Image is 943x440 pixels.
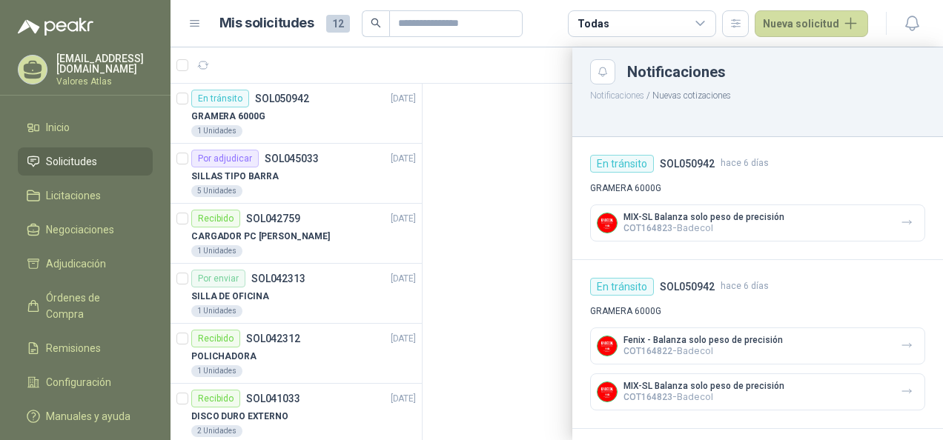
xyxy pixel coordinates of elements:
span: COT164822 [623,346,672,356]
span: hace 6 días [721,279,769,293]
a: Remisiones [18,334,153,362]
h1: Mis solicitudes [219,13,314,34]
a: Órdenes de Compra [18,284,153,328]
img: Logo peakr [18,18,93,36]
span: 12 [326,15,350,33]
p: MIX-SL Balanza solo peso de precisión [623,212,784,222]
span: hace 6 días [721,156,769,170]
p: GRAMERA 6000G [590,181,925,196]
p: / Nuevas cotizaciones [572,84,943,103]
a: Manuales y ayuda [18,402,153,430]
button: Close [590,59,615,84]
a: Negociaciones [18,216,153,244]
p: - Badecol [623,222,784,233]
h4: SOL050942 [660,156,715,172]
div: En tránsito [590,155,654,173]
div: Todas [578,16,609,32]
button: Notificaciones [590,90,644,101]
img: Company Logo [598,336,617,356]
img: Company Logo [598,213,617,233]
a: Solicitudes [18,147,153,176]
span: Inicio [46,119,70,136]
span: Configuración [46,374,111,390]
span: Remisiones [46,340,101,356]
span: COT164823 [623,223,672,233]
p: GRAMERA 6000G [590,304,925,319]
a: Licitaciones [18,181,153,210]
a: Configuración [18,368,153,396]
span: Licitaciones [46,187,101,204]
a: Inicio [18,113,153,141]
span: Solicitudes [46,153,97,170]
p: Fenix - Balanza solo peso de precisión [623,335,783,345]
img: Company Logo [598,382,617,401]
p: - Badecol [623,391,784,402]
h4: SOL050942 [660,279,715,295]
p: Valores Atlas [56,77,153,86]
p: - Badecol [623,345,783,356]
span: COT164823 [623,392,672,402]
span: Órdenes de Compra [46,290,139,322]
div: En tránsito [590,278,654,296]
span: Manuales y ayuda [46,408,130,424]
p: [EMAIL_ADDRESS][DOMAIN_NAME] [56,53,153,74]
a: Adjudicación [18,250,153,278]
button: Nueva solicitud [755,10,868,37]
span: Adjudicación [46,256,106,272]
p: MIX-SL Balanza solo peso de precisión [623,381,784,391]
span: Negociaciones [46,221,114,238]
div: Notificaciones [627,64,925,79]
span: search [371,18,381,28]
